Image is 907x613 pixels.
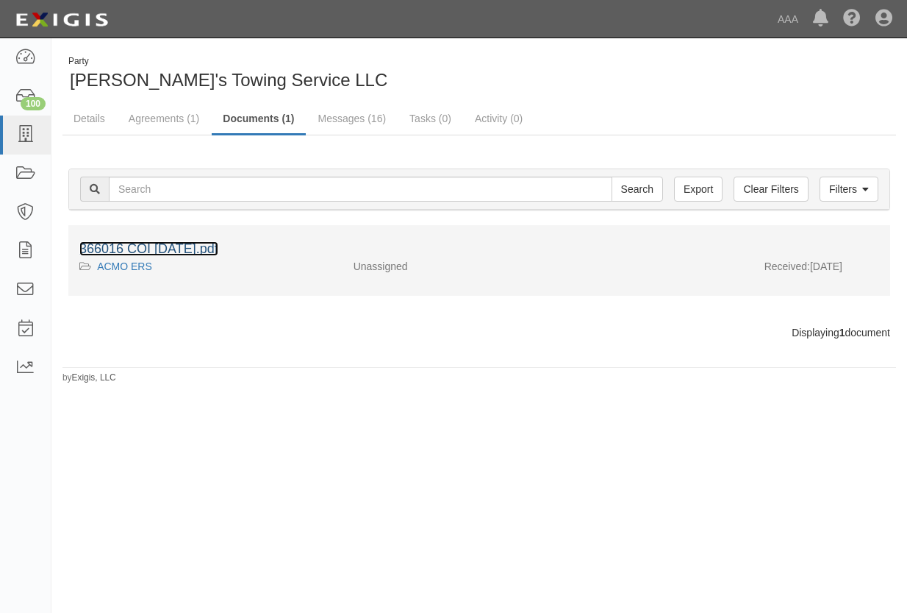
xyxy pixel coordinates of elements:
b: 1 [839,327,845,339]
a: AAA [770,4,806,34]
a: Tasks (0) [398,104,462,133]
div: Unassigned [343,259,548,274]
input: Search [109,177,612,202]
a: Agreements (1) [118,104,210,133]
a: 366016 COI [DATE].pdf [79,241,218,256]
div: Displaying document [57,325,901,340]
input: Search [612,177,663,202]
a: Clear Filters [734,177,808,202]
div: 366016 COI 09.30.26.pdf [79,240,879,259]
small: by [62,372,116,384]
div: Party [68,55,387,68]
a: Filters [820,177,878,202]
a: Documents (1) [212,104,305,135]
span: [PERSON_NAME]'s Towing Service LLC [70,70,387,90]
a: Exigis, LLC [72,372,116,383]
div: Ray's Towing Service LLC [62,55,468,93]
a: Messages (16) [307,104,398,133]
div: Effective - Expiration [548,259,753,260]
div: 100 [21,97,46,110]
a: ACMO ERS [97,261,152,272]
p: Received: [764,259,810,274]
i: Help Center - Complianz [843,10,861,28]
a: Details [62,104,116,133]
img: logo-5460c22ac91f19d4615b14bd174203de0afe785f0fc80cf4dbbc73dc1793850b.png [11,7,112,33]
div: ACMO ERS [79,259,331,274]
div: [DATE] [753,259,890,281]
a: Activity (0) [464,104,534,133]
a: Export [674,177,723,202]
